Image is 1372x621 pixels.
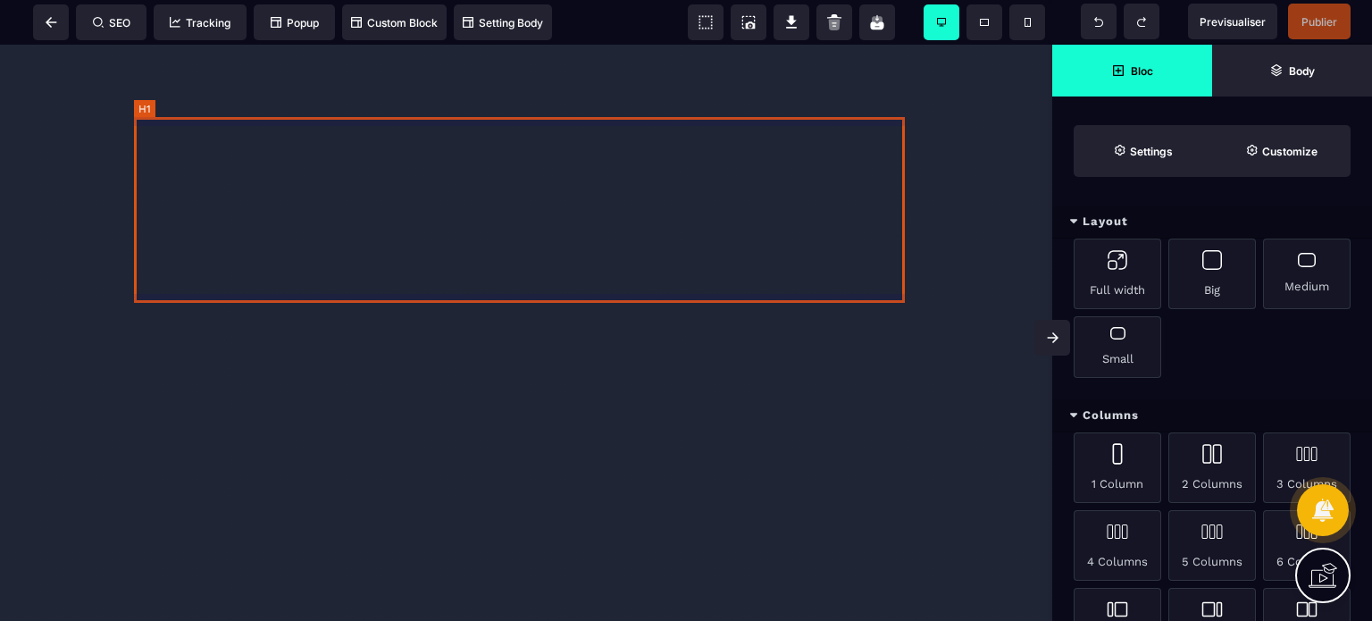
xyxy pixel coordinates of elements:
div: Medium [1263,239,1351,309]
strong: Customize [1262,145,1318,158]
div: Columns [1052,399,1372,432]
strong: Body [1289,64,1315,78]
div: Layout [1052,206,1372,239]
div: 2 Columns [1168,432,1256,503]
span: Preview [1188,4,1277,39]
div: 6 Columns [1263,510,1351,581]
span: Publier [1301,15,1337,29]
span: Open Blocks [1052,45,1212,97]
span: Popup [271,16,319,29]
span: Screenshot [731,4,766,40]
div: 1 Column [1074,432,1161,503]
div: Full width [1074,239,1161,309]
div: Small [1074,316,1161,378]
span: Settings [1074,125,1212,177]
div: 3 Columns [1263,432,1351,503]
span: Previsualiser [1200,15,1266,29]
span: Setting Body [463,16,543,29]
span: Open Layer Manager [1212,45,1372,97]
div: 4 Columns [1074,510,1161,581]
span: Tracking [170,16,230,29]
div: Big [1168,239,1256,309]
span: Custom Block [351,16,438,29]
span: View components [688,4,724,40]
strong: Bloc [1131,64,1153,78]
span: Open Style Manager [1212,125,1351,177]
strong: Settings [1130,145,1173,158]
span: SEO [93,16,130,29]
div: 5 Columns [1168,510,1256,581]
